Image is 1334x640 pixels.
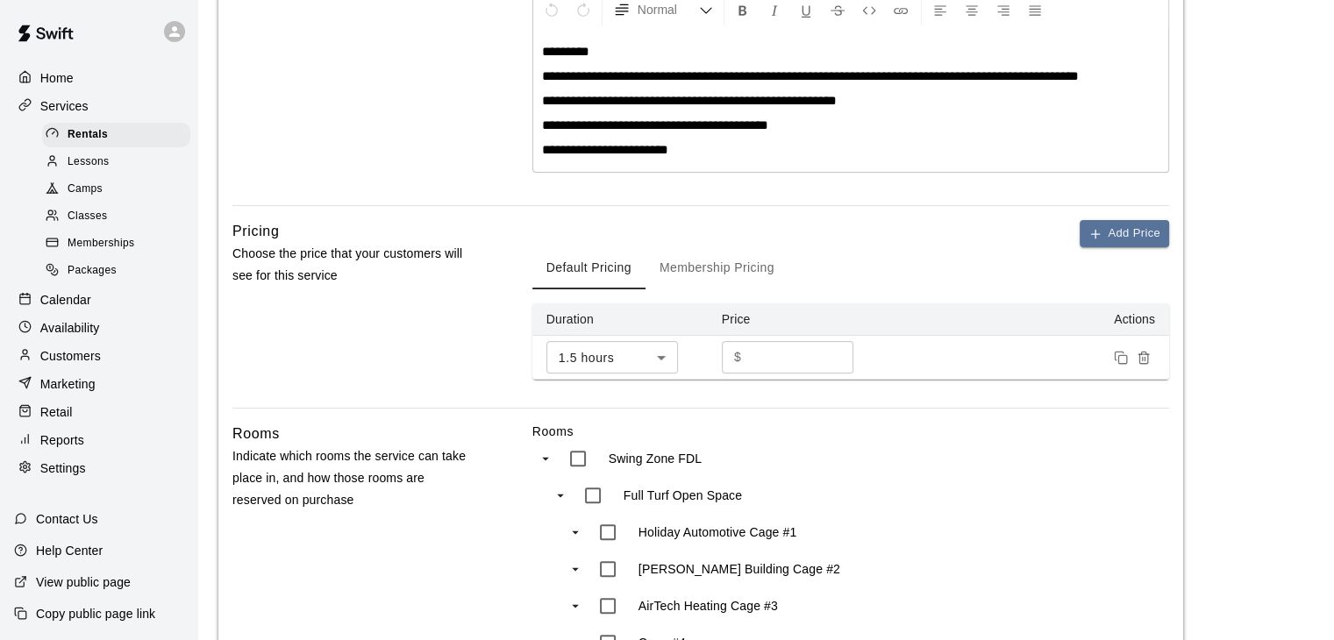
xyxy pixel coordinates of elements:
button: Remove price [1132,346,1155,369]
div: Memberships [42,231,190,256]
p: Full Turf Open Space [624,487,742,504]
a: Availability [14,315,183,341]
span: Memberships [68,235,134,252]
p: View public page [36,573,131,591]
div: Classes [42,204,190,229]
p: Choose the price that your customers will see for this service [232,243,476,287]
h6: Rooms [232,423,280,445]
th: Actions [883,303,1169,336]
button: Add Price [1080,220,1169,247]
th: Duration [532,303,708,336]
span: Classes [68,208,107,225]
div: Lessons [42,150,190,174]
p: Calendar [40,291,91,309]
p: Contact Us [36,510,98,528]
th: Price [708,303,883,336]
div: Camps [42,177,190,202]
p: Settings [40,459,86,477]
div: Rentals [42,123,190,147]
a: Services [14,93,183,119]
h6: Pricing [232,220,279,243]
a: Memberships [42,231,197,258]
p: Indicate which rooms the service can take place in, and how those rooms are reserved on purchase [232,445,476,512]
a: Rentals [42,121,197,148]
a: Calendar [14,287,183,313]
a: Reports [14,427,183,453]
p: Services [40,97,89,115]
p: Availability [40,319,100,337]
a: Lessons [42,148,197,175]
a: Customers [14,343,183,369]
p: Reports [40,431,84,449]
label: Rooms [532,423,1169,440]
a: Packages [42,258,197,285]
a: Marketing [14,371,183,397]
a: Retail [14,399,183,425]
div: 1.5 hours [546,341,678,373]
button: Default Pricing [532,247,646,289]
span: Rentals [68,126,108,144]
p: AirTech Heating Cage #3 [638,597,778,615]
span: Lessons [68,153,110,171]
button: Membership Pricing [646,247,788,289]
p: Retail [40,403,73,421]
span: Camps [68,181,103,198]
button: Duplicate price [1109,346,1132,369]
a: Home [14,65,183,91]
p: [PERSON_NAME] Building Cage #2 [638,560,840,578]
p: Swing Zone FDL [609,450,702,467]
a: Camps [42,176,197,203]
p: Home [40,69,74,87]
span: Packages [68,262,117,280]
p: $ [734,348,741,366]
p: Holiday Automotive Cage #1 [638,523,797,541]
a: Classes [42,203,197,231]
p: Marketing [40,375,96,393]
p: Customers [40,347,101,365]
p: Copy public page link [36,605,155,622]
a: Settings [14,455,183,481]
div: Packages [42,259,190,283]
p: Help Center [36,542,103,559]
span: Normal [638,1,699,18]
